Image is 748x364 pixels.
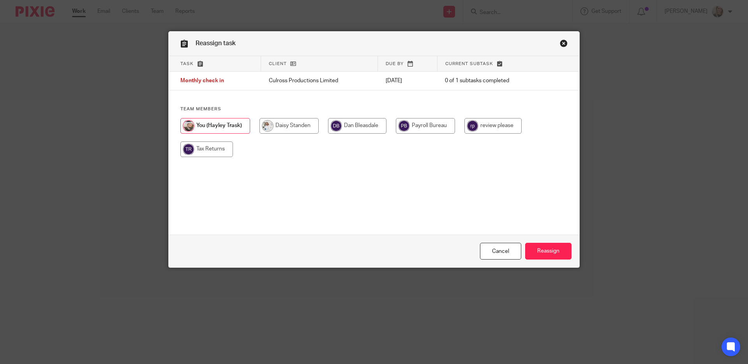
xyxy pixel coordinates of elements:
[386,62,404,66] span: Due by
[386,77,430,85] p: [DATE]
[180,62,194,66] span: Task
[180,106,568,112] h4: Team members
[560,39,568,50] a: Close this dialog window
[269,77,370,85] p: Culross Productions Limited
[480,243,521,260] a: Close this dialog window
[525,243,572,260] input: Reassign
[437,72,547,90] td: 0 of 1 subtasks completed
[445,62,493,66] span: Current subtask
[180,78,224,84] span: Monthly check in
[196,40,236,46] span: Reassign task
[269,62,287,66] span: Client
